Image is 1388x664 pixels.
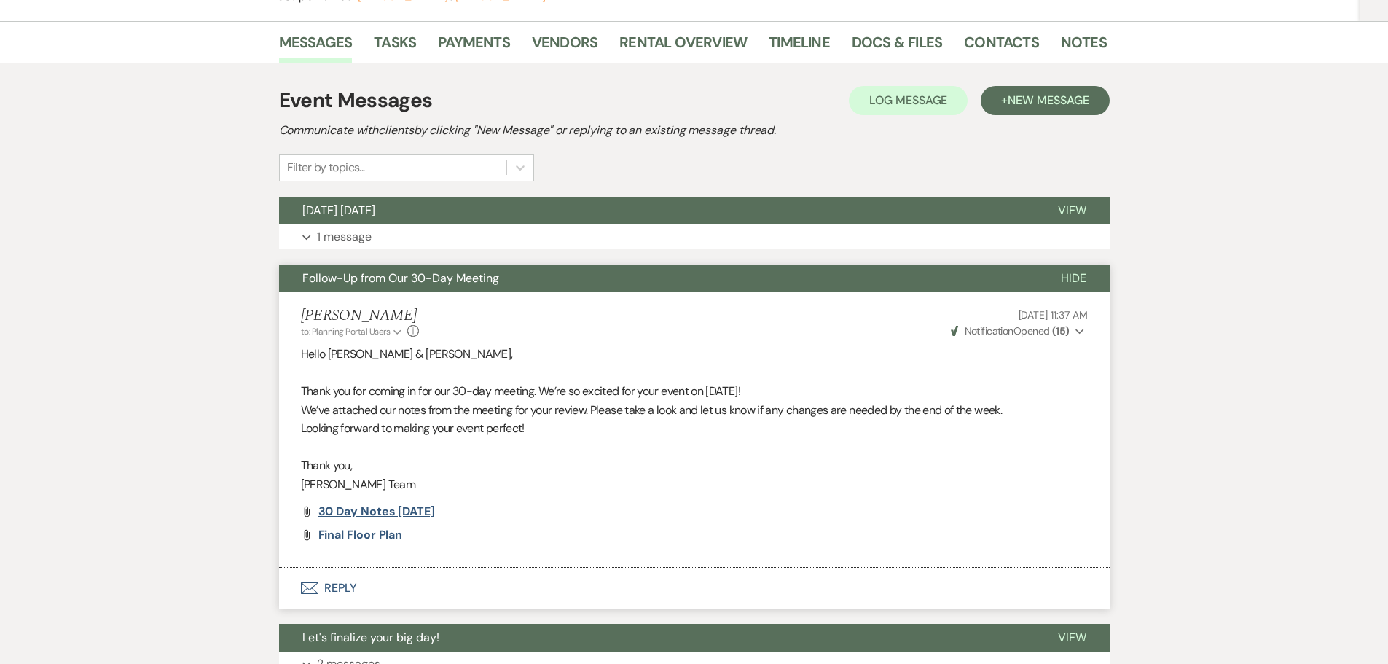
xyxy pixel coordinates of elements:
[951,324,1070,337] span: Opened
[302,630,439,645] span: Let's finalize your big day!
[318,506,435,517] a: 30 Day Notes [DATE]
[302,270,499,286] span: Follow-Up from Our 30-Day Meeting
[318,527,403,542] span: Final Floor Plan
[1052,324,1070,337] strong: ( 15 )
[849,86,968,115] button: Log Message
[1035,624,1110,652] button: View
[279,85,433,116] h1: Event Messages
[301,475,1088,494] p: [PERSON_NAME] Team
[279,265,1038,292] button: Follow-Up from Our 30-Day Meeting
[279,224,1110,249] button: 1 message
[279,31,353,63] a: Messages
[301,419,1088,438] p: Looking forward to making your event perfect!
[949,324,1087,339] button: NotificationOpened (15)
[1058,630,1086,645] span: View
[852,31,942,63] a: Docs & Files
[279,122,1110,139] h2: Communicate with clients by clicking "New Message" or replying to an existing message thread.
[301,325,404,338] button: to: Planning Portal Users
[532,31,597,63] a: Vendors
[1019,308,1088,321] span: [DATE] 11:37 AM
[317,227,372,246] p: 1 message
[619,31,747,63] a: Rental Overview
[438,31,510,63] a: Payments
[301,345,1088,364] p: Hello [PERSON_NAME] & [PERSON_NAME],
[301,401,1088,420] p: We’ve attached our notes from the meeting for your review. Please take a look and let us know if ...
[318,529,403,541] a: Final Floor Plan
[279,624,1035,652] button: Let's finalize your big day!
[279,197,1035,224] button: [DATE] [DATE]
[964,31,1039,63] a: Contacts
[287,159,365,176] div: Filter by topics...
[1061,31,1107,63] a: Notes
[869,93,947,108] span: Log Message
[301,307,420,325] h5: [PERSON_NAME]
[301,382,1088,401] p: Thank you for coming in for our 30-day meeting. We’re so excited for your event on [DATE]!
[981,86,1109,115] button: +New Message
[301,326,391,337] span: to: Planning Portal Users
[1061,270,1086,286] span: Hide
[1035,197,1110,224] button: View
[1008,93,1089,108] span: New Message
[279,568,1110,609] button: Reply
[769,31,830,63] a: Timeline
[1058,203,1086,218] span: View
[374,31,416,63] a: Tasks
[302,203,375,218] span: [DATE] [DATE]
[1038,265,1110,292] button: Hide
[301,456,1088,475] p: Thank you,
[965,324,1013,337] span: Notification
[318,504,435,519] span: 30 Day Notes [DATE]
